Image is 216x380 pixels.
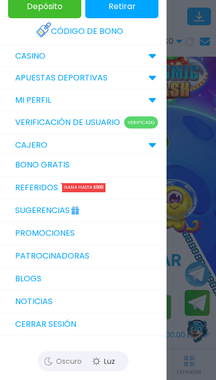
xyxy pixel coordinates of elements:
div: Oscuro [40,354,86,369]
p: Apuestas Deportivas [15,72,107,84]
div: Luz [81,354,126,369]
p: CASINO [15,50,45,62]
div: Gana hasta $888 [62,183,105,192]
a: Código de bono [36,20,131,43]
p: MI PERFIL [15,94,51,106]
img: Redeem [36,22,51,37]
button: OscuroLuz [38,351,129,371]
img: Gift [70,202,81,214]
p: CAJERO [15,139,47,151]
p: Verificado [124,116,158,129]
